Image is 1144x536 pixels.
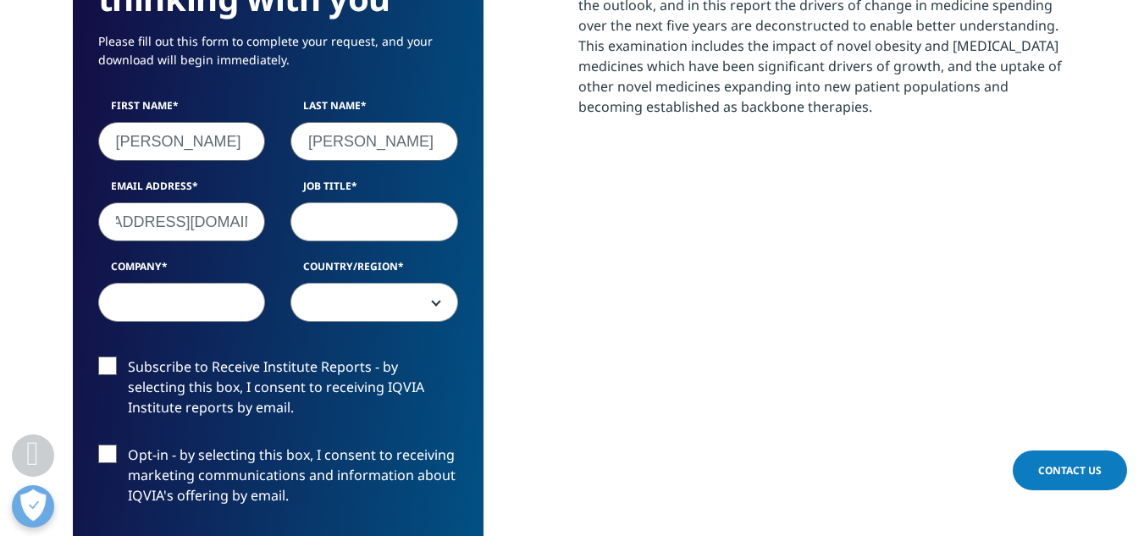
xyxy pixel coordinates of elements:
p: Please fill out this form to complete your request, and your download will begin immediately. [98,32,458,82]
span: Contact Us [1038,463,1102,478]
label: Last Name [290,98,458,122]
label: Job Title [290,179,458,202]
label: Subscribe to Receive Institute Reports - by selecting this box, I consent to receiving IQVIA Inst... [98,356,458,427]
button: Open Preferences [12,485,54,528]
label: First Name [98,98,266,122]
label: Opt-in - by selecting this box, I consent to receiving marketing communications and information a... [98,445,458,515]
label: Company [98,259,266,283]
label: Email Address [98,179,266,202]
label: Country/Region [290,259,458,283]
a: Contact Us [1013,450,1127,490]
